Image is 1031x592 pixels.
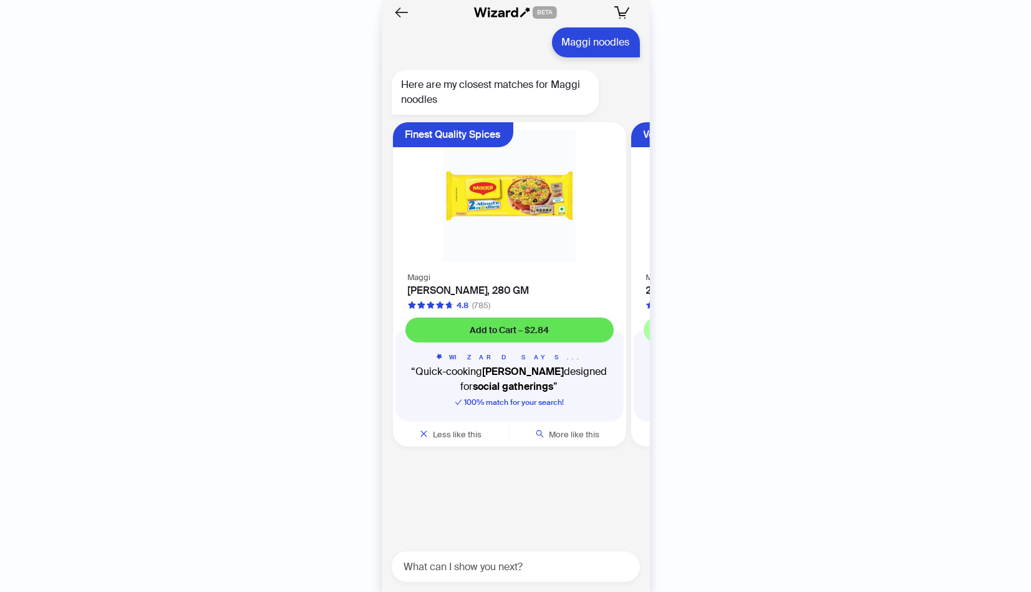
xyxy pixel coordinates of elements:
[405,352,614,362] h5: WIZARD SAYS...
[433,429,482,440] span: Less like this
[644,122,733,147] div: Versatile Meal Base
[405,364,614,394] q: Quick-cooking designed for
[420,430,428,438] span: close
[533,6,557,19] span: BETA
[646,301,654,309] span: star
[646,299,707,312] div: 4.7 out of 5 stars
[408,284,611,296] h4: [PERSON_NAME], 280 GM
[473,380,554,393] b: social gatherings
[408,272,431,283] span: Maggi
[483,365,564,378] b: [PERSON_NAME]
[408,301,416,309] span: star
[455,397,564,407] span: 100 % match for your search!
[549,429,599,440] span: More like this
[417,301,425,309] span: star
[552,27,640,57] div: Maggi noodles
[436,301,444,309] span: star
[510,422,626,447] button: More like this
[646,284,849,296] h4: 2 Minute Noodles [PERSON_NAME], 9.87 oz
[408,299,469,312] div: 4.8 out of 5 stars
[470,324,549,336] span: Add to Cart – $2.84
[393,422,510,447] button: Less like this
[646,272,669,283] span: Maggi
[405,122,501,147] div: Finest Quality Spices
[445,301,453,309] span: star
[427,301,435,309] span: star
[644,364,852,394] q: Instant designed for quick, versatile meal options
[405,318,614,342] button: Add to Cart – $2.84
[639,130,857,262] img: 2 Minute Noodles Masala, 9.87 oz
[473,299,491,312] div: (785)
[536,430,544,438] span: search
[457,299,469,312] div: 4.8
[392,2,412,22] button: Back
[455,399,462,406] span: check
[400,130,619,262] img: Masala Noodles, 280 GM
[392,70,599,115] div: Here are my closest matches for Maggi noodles
[644,352,852,362] h5: WIZARD SAYS...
